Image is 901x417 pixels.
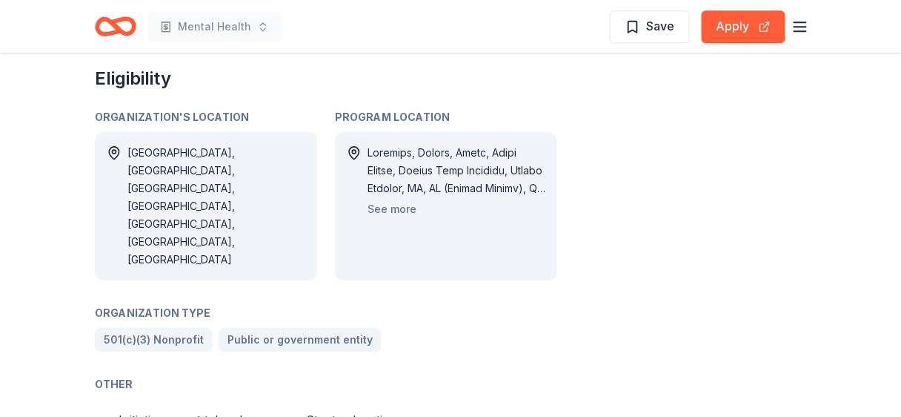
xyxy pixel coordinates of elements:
[335,108,557,126] div: Program Location
[148,12,281,42] button: Mental Health
[104,331,204,349] span: 501(c)(3) Nonprofit
[95,304,557,322] div: Organization Type
[95,67,557,91] h2: Eligibility
[178,18,251,36] span: Mental Health
[227,331,373,349] span: Public or government entity
[646,16,674,36] span: Save
[219,328,382,352] a: Public or government entity
[95,9,136,44] a: Home
[95,108,317,126] div: Organization's Location
[702,10,785,43] button: Apply
[610,10,690,43] button: Save
[368,200,416,218] button: See more
[95,328,213,352] a: 501(c)(3) Nonprofit
[127,144,305,269] div: [GEOGRAPHIC_DATA], [GEOGRAPHIC_DATA], [GEOGRAPHIC_DATA], [GEOGRAPHIC_DATA], [GEOGRAPHIC_DATA], [G...
[368,144,545,197] div: Loremips, Dolors, Ametc, Adipi Elitse, Doeius Temp Incididu, Utlabo Etdolor, MA, AL (Enimad Minim...
[95,375,557,393] div: Other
